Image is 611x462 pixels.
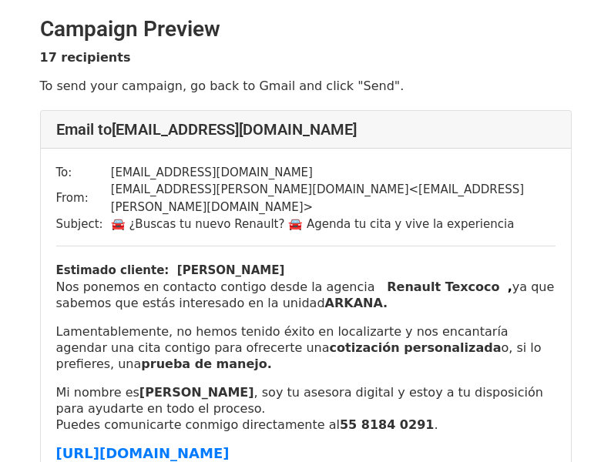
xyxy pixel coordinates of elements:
[111,216,556,233] td: 🚘 ¿Buscas tu nuevo Renault? 🚘 Agenda tu cita y vive la experiencia
[508,280,512,294] b: ,
[56,323,556,372] p: Lamentablemente, no hemos tenido éxito en localizarte y nos encantaría agendar una cita contigo p...
[141,357,272,371] b: prueba de manejo.
[139,385,254,400] strong: [PERSON_NAME]
[340,417,434,432] strong: 55 8184 0291
[111,181,556,216] td: [EMAIL_ADDRESS][PERSON_NAME][DOMAIN_NAME] < [EMAIL_ADDRESS][PERSON_NAME][DOMAIN_NAME] >
[56,120,556,139] h4: Email to [EMAIL_ADDRESS][DOMAIN_NAME]
[111,164,556,182] td: [EMAIL_ADDRESS][DOMAIN_NAME]
[56,263,285,277] b: Estimado cliente: [PERSON_NAME]
[40,16,572,42] h2: Campaign Preview
[40,50,131,65] strong: 17 recipients
[325,296,388,310] b: ARKANA.
[40,78,572,94] p: To send your campaign, go back to Gmail and click "Send".
[387,280,499,294] b: Renault Texcoco
[56,164,111,182] td: To:
[56,279,556,311] p: Nos ponemos en contacto contigo desde la agencia ya que sabemos que estás interesado en la unidad
[330,340,502,355] b: cotización personalizada
[56,384,556,433] p: Mi nombre es , soy tu asesora digital y estoy a tu disposición para ayudarte en todo el proceso. ...
[56,447,230,461] a: [URL][DOMAIN_NAME]
[56,216,111,233] td: Subject:
[56,445,230,461] font: [URL][DOMAIN_NAME]
[56,181,111,216] td: From:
